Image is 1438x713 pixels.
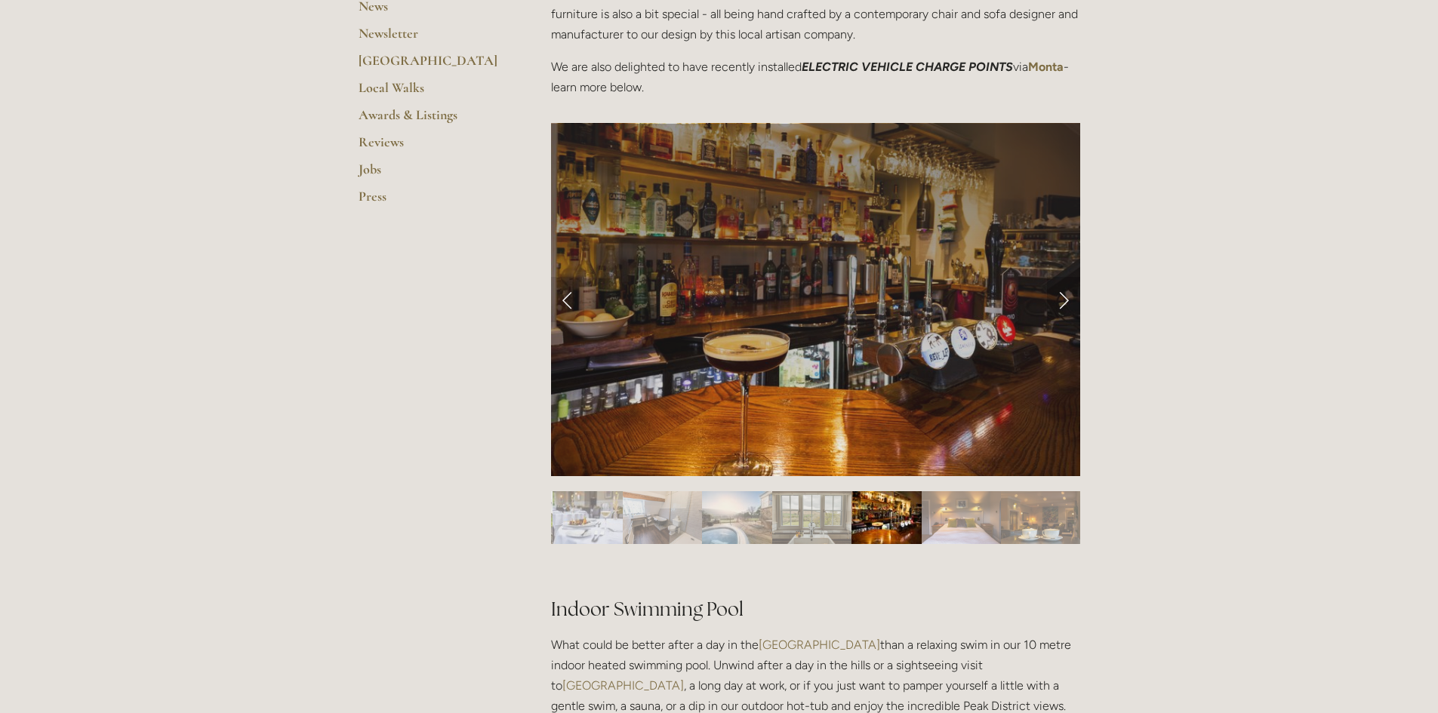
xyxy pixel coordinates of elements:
a: [GEOGRAPHIC_DATA] [359,52,503,79]
a: Reviews [359,134,503,161]
a: Press [359,188,503,215]
a: Monta [1028,60,1064,74]
a: Awards & Listings [359,106,503,134]
p: We are also delighted to have recently installed via - learn more below. [551,57,1080,97]
a: Next Slide [1047,277,1080,322]
img: Slide 6 [553,491,623,544]
img: Slide 7 [623,491,702,544]
img: Slide 12 [1001,491,1080,544]
h2: Indoor Swimming Pool [551,570,1080,622]
a: Previous Slide [551,277,584,322]
em: ELECTRIC VEHICLE CHARGE POINTS [802,60,1013,74]
img: Slide 9 [772,491,851,544]
a: Newsletter [359,25,503,52]
a: [GEOGRAPHIC_DATA] [759,638,880,652]
img: Slide 8 [702,491,772,544]
a: Jobs [359,161,503,188]
a: [GEOGRAPHIC_DATA] [562,678,684,693]
img: Slide 11 [922,491,1001,544]
a: Local Walks [359,79,503,106]
img: Slide 10 [851,491,922,544]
